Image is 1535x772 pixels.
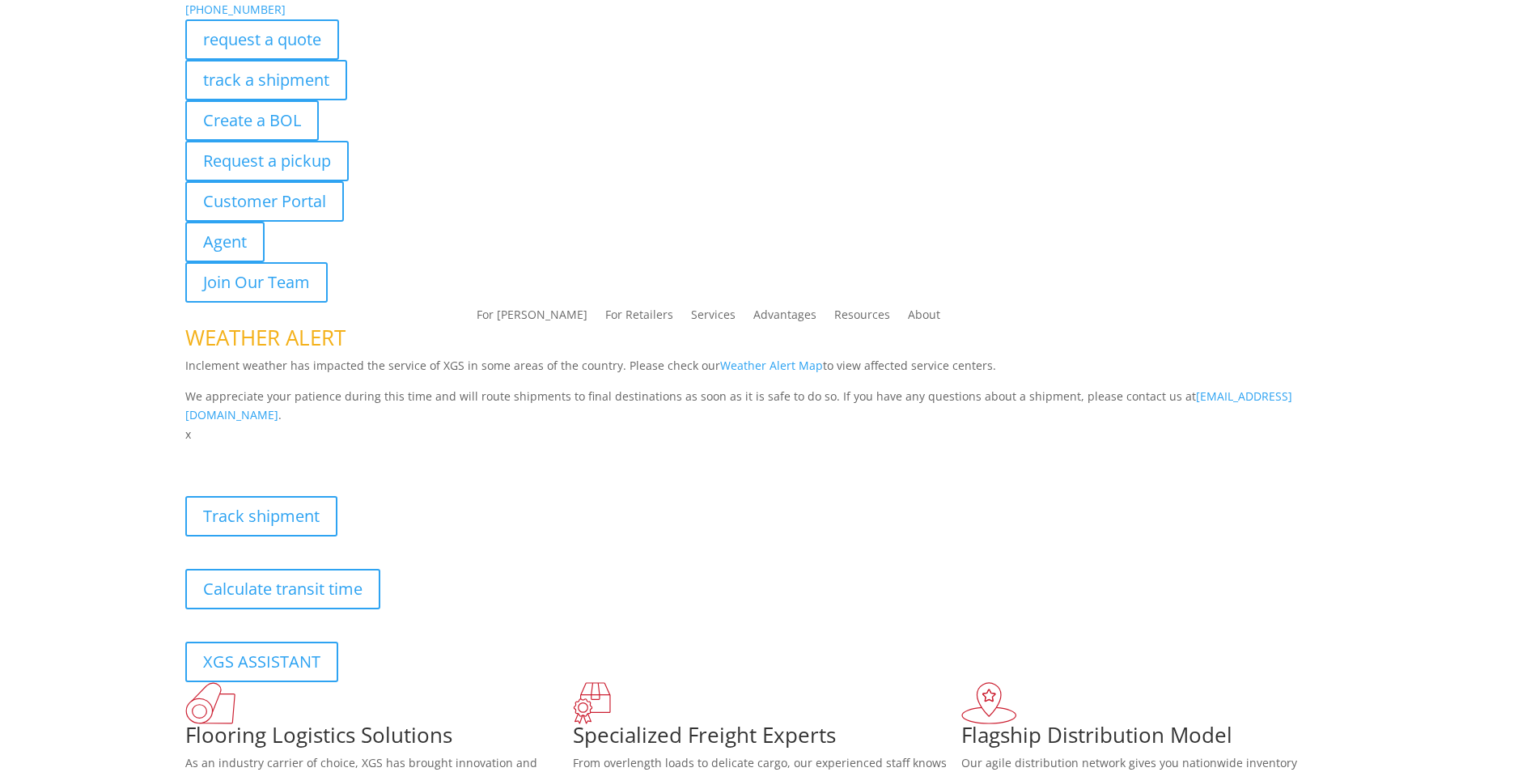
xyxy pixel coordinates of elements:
a: Calculate transit time [185,569,380,609]
a: Track shipment [185,496,337,537]
a: About [908,309,940,327]
a: Request a pickup [185,141,349,181]
p: Inclement weather has impacted the service of XGS in some areas of the country. Please check our ... [185,356,1351,387]
h1: Flooring Logistics Solutions [185,724,574,753]
a: For Retailers [605,309,673,327]
span: WEATHER ALERT [185,323,346,352]
p: x [185,425,1351,444]
img: xgs-icon-total-supply-chain-intelligence-red [185,682,235,724]
h1: Flagship Distribution Model [961,724,1350,753]
a: Customer Portal [185,181,344,222]
img: xgs-icon-focused-on-flooring-red [573,682,611,724]
a: For [PERSON_NAME] [477,309,587,327]
img: xgs-icon-flagship-distribution-model-red [961,682,1017,724]
a: track a shipment [185,60,347,100]
a: XGS ASSISTANT [185,642,338,682]
b: Visibility, transparency, and control for your entire supply chain. [185,447,546,462]
a: Advantages [753,309,816,327]
h1: Specialized Freight Experts [573,724,961,753]
a: Join Our Team [185,262,328,303]
a: Resources [834,309,890,327]
a: [PHONE_NUMBER] [185,2,286,17]
a: Services [691,309,736,327]
p: We appreciate your patience during this time and will route shipments to final destinations as so... [185,387,1351,426]
a: request a quote [185,19,339,60]
a: Weather Alert Map [720,358,823,373]
a: Create a BOL [185,100,319,141]
a: Agent [185,222,265,262]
